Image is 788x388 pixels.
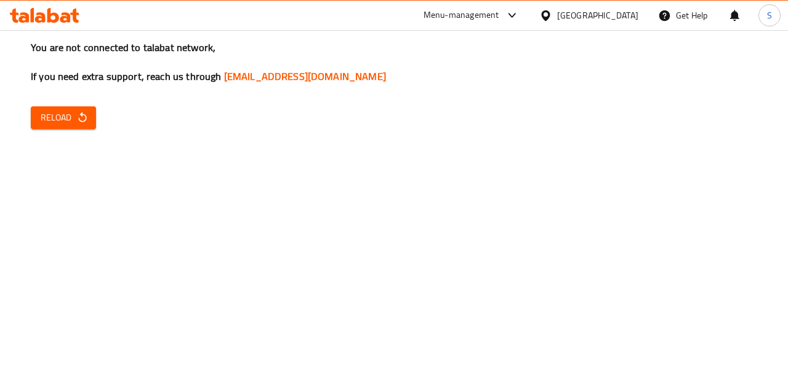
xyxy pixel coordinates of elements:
[767,9,772,22] span: S
[31,106,96,129] button: Reload
[557,9,638,22] div: [GEOGRAPHIC_DATA]
[224,67,386,85] a: [EMAIL_ADDRESS][DOMAIN_NAME]
[424,8,499,23] div: Menu-management
[41,110,86,125] span: Reload
[31,41,757,84] h3: You are not connected to talabat network, If you need extra support, reach us through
